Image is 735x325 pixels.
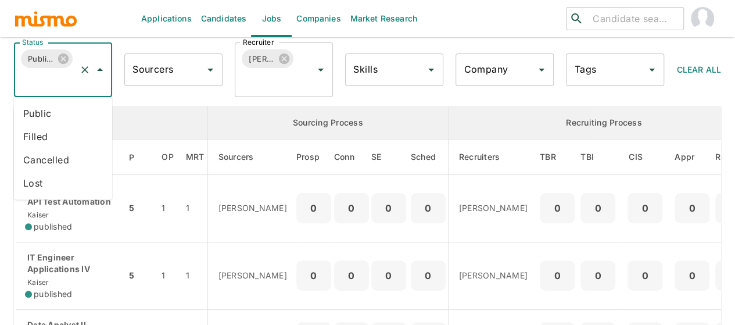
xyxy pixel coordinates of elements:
[679,267,705,284] p: 0
[618,140,672,175] th: Client Interview Scheduled
[183,242,207,309] td: 1
[218,202,287,214] p: [PERSON_NAME]
[126,140,152,175] th: Priority
[415,267,441,284] p: 0
[242,52,281,66] span: [PERSON_NAME]
[14,172,112,195] li: Lost
[183,175,207,242] td: 1
[588,10,679,27] input: Candidate search
[77,62,93,78] button: Clear
[129,151,149,165] span: P
[679,200,705,216] p: 0
[22,37,43,47] label: Status
[408,140,449,175] th: Sched
[14,10,78,27] img: logo
[296,140,334,175] th: Prospects
[207,140,296,175] th: Sourcers
[14,148,112,172] li: Cancelled
[25,210,49,219] span: Kaiser
[21,52,60,66] span: Published
[376,200,401,216] p: 0
[578,140,618,175] th: To Be Interviewed
[369,140,408,175] th: Sent Emails
[339,200,364,216] p: 0
[152,140,183,175] th: Open Positions
[301,267,327,284] p: 0
[243,37,274,47] label: Recruiter
[537,140,578,175] th: To Be Reviewed
[334,140,369,175] th: Connections
[207,106,448,140] th: Sourcing Process
[14,125,112,148] li: Filled
[339,267,364,284] p: 0
[423,62,439,78] button: Open
[672,140,712,175] th: Approved
[459,202,528,214] p: [PERSON_NAME]
[544,200,570,216] p: 0
[21,49,73,68] div: Published
[218,270,287,281] p: [PERSON_NAME]
[14,102,112,125] li: Public
[152,242,183,309] td: 1
[183,140,207,175] th: Market Research Total
[691,7,714,30] img: Maia Reyes
[313,62,329,78] button: Open
[585,267,611,284] p: 0
[585,200,611,216] p: 0
[415,200,441,216] p: 0
[644,62,660,78] button: Open
[92,62,108,78] button: Close
[126,242,152,309] td: 5
[126,175,152,242] td: 5
[152,175,183,242] td: 1
[459,270,528,281] p: [PERSON_NAME]
[301,200,327,216] p: 0
[242,49,293,68] div: [PERSON_NAME]
[34,221,72,233] span: published
[34,288,72,300] span: published
[544,267,570,284] p: 0
[632,267,658,284] p: 0
[25,252,117,275] p: IT Engineer Applications IV
[202,62,218,78] button: Open
[376,267,401,284] p: 0
[25,278,49,287] span: Kaiser
[677,65,721,74] span: Clear All
[533,62,550,78] button: Open
[632,200,658,216] p: 0
[448,140,537,175] th: Recruiters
